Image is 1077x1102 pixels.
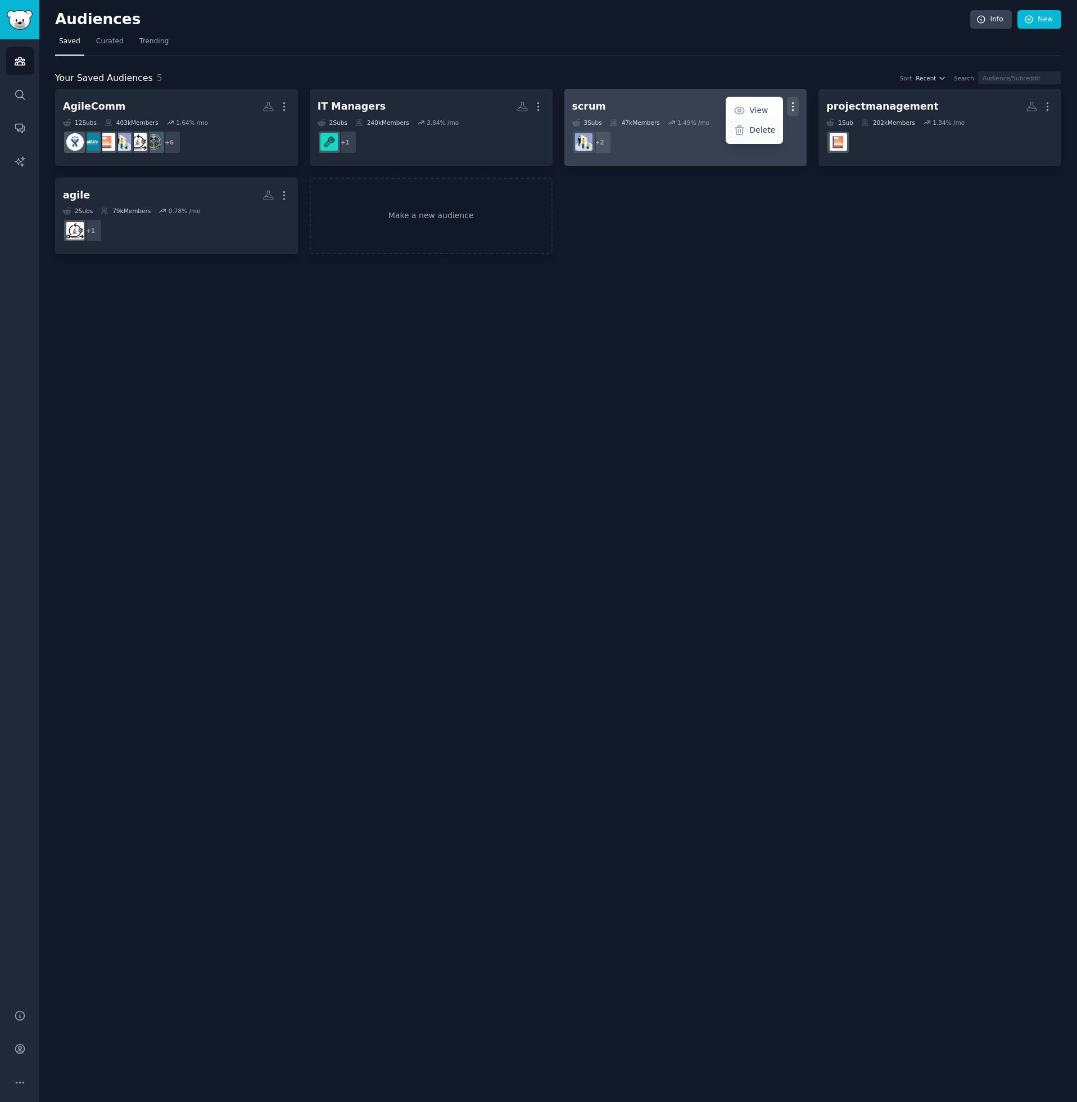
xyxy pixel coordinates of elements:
div: AgileComm [63,100,125,114]
span: Saved [59,37,80,47]
div: 1.34 % /mo [933,119,965,127]
img: agilecoach [66,222,84,240]
a: New [1017,10,1061,29]
a: projectmanagement1Sub202kMembers1.34% /moprojectmanagement [818,89,1061,166]
div: 12 Sub s [63,119,97,127]
div: 202k Members [861,119,915,127]
div: Sort [900,74,912,82]
div: 3 Sub s [572,119,602,127]
button: Recent [916,74,946,82]
p: View [749,105,768,116]
a: agile2Subs79kMembers0.78% /mo+1agilecoach [55,178,298,255]
h2: Audiences [55,11,970,29]
div: IT Managers [318,100,386,114]
a: Info [970,10,1012,29]
div: scrum [572,100,606,114]
a: Curated [92,33,128,56]
div: 2 Sub s [318,119,347,127]
span: 5 [157,73,162,83]
div: 47k Members [610,119,660,127]
div: 79k Members [101,207,151,215]
div: 1.49 % /mo [677,119,709,127]
img: agilecoaching [145,133,162,151]
img: ScaledAgile [82,133,99,151]
img: scrum [114,133,131,151]
img: managers [320,133,338,151]
a: Trending [135,33,173,56]
img: projectmanagement [830,133,847,151]
div: Search [954,74,974,82]
span: Trending [139,37,169,47]
div: projectmanagement [826,100,938,114]
input: Audience/Subreddit [978,71,1061,84]
div: + 1 [79,219,102,242]
a: IT Managers2Subs240kMembers3.84% /mo+1managers [310,89,553,166]
div: + 1 [333,130,357,154]
div: + 6 [157,130,181,154]
a: View [728,99,781,123]
img: agilecoach [129,133,147,151]
div: 240k Members [355,119,409,127]
img: scrum [575,133,592,151]
span: Curated [96,37,124,47]
a: Make a new audience [310,178,553,255]
div: 0.78 % /mo [169,207,201,215]
div: 2 Sub s [63,207,93,215]
div: 1 Sub [826,119,853,127]
p: Delete [749,124,775,136]
div: 403k Members [105,119,159,127]
div: 1.64 % /mo [176,119,208,127]
img: jira [66,133,84,151]
img: projectmanagement [98,133,115,151]
div: agile [63,188,90,202]
a: Saved [55,33,84,56]
span: Recent [916,74,936,82]
img: GummySearch logo [7,10,33,30]
div: + 2 [588,130,612,154]
div: 3.84 % /mo [427,119,459,127]
a: AgileComm12Subs403kMembers1.64% /mo+6agilecoachingagilecoachscrumprojectmanagementScaledAgilejira [55,89,298,166]
span: Your Saved Audiences [55,71,153,85]
a: scrumViewDelete3Subs47kMembers1.49% /mo+2scrum [564,89,807,166]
